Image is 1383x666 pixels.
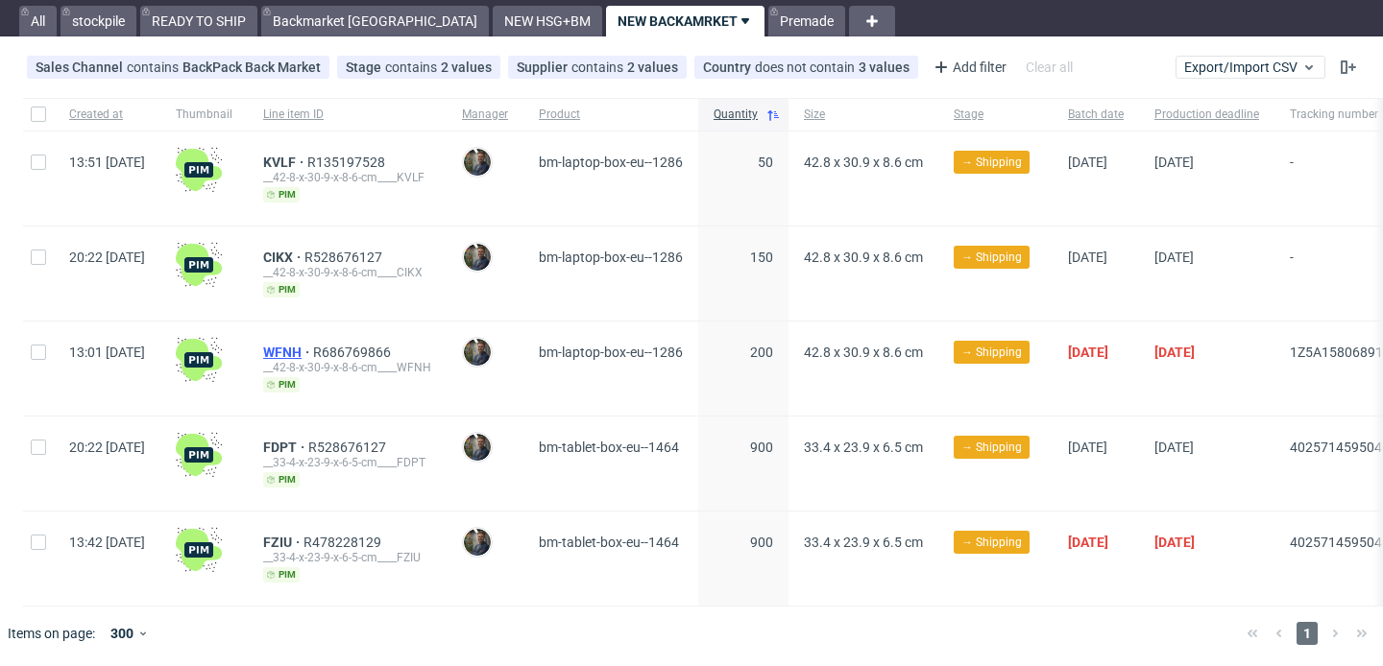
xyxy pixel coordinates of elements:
[176,432,222,478] img: wHgJFi1I6lmhQAAAABJRU5ErkJggg==
[304,250,386,265] a: R528676127
[182,59,321,75] div: BackPack Back Market
[1184,59,1317,75] span: Export/Import CSV
[307,155,389,170] a: R135197528
[606,6,764,36] a: NEW BACKAMRKET
[36,59,127,75] span: Sales Channel
[462,107,508,123] span: Manager
[176,147,222,193] img: wHgJFi1I6lmhQAAAABJRU5ErkJggg==
[1068,155,1107,170] span: [DATE]
[263,567,300,583] span: pim
[714,107,758,123] span: Quantity
[263,250,304,265] a: CIKX
[750,250,773,265] span: 150
[69,155,145,170] span: 13:51 [DATE]
[103,620,137,647] div: 300
[263,440,308,455] a: FDPT
[263,107,431,123] span: Line item ID
[1022,54,1077,81] div: Clear all
[263,282,300,297] span: pim
[464,149,491,176] img: Maciej Sobola
[804,250,923,265] span: 42.8 x 30.9 x 8.6 cm
[19,6,57,36] a: All
[263,472,300,488] span: pim
[627,59,678,75] div: 2 values
[263,265,431,280] div: __42-8-x-30-9-x-8-6-cm____CIKX
[954,107,1037,123] span: Stage
[263,155,307,170] a: KVLF
[804,155,923,170] span: 42.8 x 30.9 x 8.6 cm
[750,440,773,455] span: 900
[263,170,431,185] div: __42-8-x-30-9-x-8-6-cm____KVLF
[768,6,845,36] a: Premade
[1176,56,1325,79] button: Export/Import CSV
[755,59,859,75] span: does not contain
[703,59,755,75] span: Country
[263,345,313,360] a: WFNH
[176,242,222,288] img: wHgJFi1I6lmhQAAAABJRU5ErkJggg==
[263,550,431,565] div: __33-4-x-23-9-x-6-5-cm____FZIU
[69,250,145,265] span: 20:22 [DATE]
[804,440,923,455] span: 33.4 x 23.9 x 6.5 cm
[441,59,492,75] div: 2 values
[1154,155,1194,170] span: [DATE]
[859,59,910,75] div: 3 values
[1068,250,1107,265] span: [DATE]
[804,107,923,123] span: Size
[539,107,683,123] span: Product
[571,59,627,75] span: contains
[127,59,182,75] span: contains
[69,535,145,550] span: 13:42 [DATE]
[926,52,1010,83] div: Add filter
[176,107,232,123] span: Thumbnail
[1154,345,1195,360] span: [DATE]
[464,339,491,366] img: Maciej Sobola
[464,529,491,556] img: Maciej Sobola
[539,345,683,360] span: bm-laptop-box-eu--1286
[750,535,773,550] span: 900
[69,440,145,455] span: 20:22 [DATE]
[517,59,571,75] span: Supplier
[140,6,257,36] a: READY TO SHIP
[261,6,489,36] a: Backmarket [GEOGRAPHIC_DATA]
[69,107,145,123] span: Created at
[961,249,1022,266] span: → Shipping
[1068,440,1107,455] span: [DATE]
[69,345,145,360] span: 13:01 [DATE]
[385,59,441,75] span: contains
[750,345,773,360] span: 200
[263,187,300,202] span: pim
[1154,250,1194,265] span: [DATE]
[961,344,1022,361] span: → Shipping
[539,155,683,170] span: bm-laptop-box-eu--1286
[263,360,431,375] div: __42-8-x-30-9-x-8-6-cm____WFNH
[313,345,395,360] a: R686769866
[303,535,385,550] a: R478228129
[176,337,222,383] img: wHgJFi1I6lmhQAAAABJRU5ErkJggg==
[263,377,300,392] span: pim
[1068,535,1108,550] span: [DATE]
[8,624,95,643] span: Items on page:
[346,59,385,75] span: Stage
[1154,440,1194,455] span: [DATE]
[1154,107,1259,123] span: Production deadline
[804,535,923,550] span: 33.4 x 23.9 x 6.5 cm
[961,154,1022,171] span: → Shipping
[961,534,1022,551] span: → Shipping
[308,440,390,455] a: R528676127
[464,434,491,461] img: Maciej Sobola
[758,155,773,170] span: 50
[961,439,1022,456] span: → Shipping
[176,527,222,573] img: wHgJFi1I6lmhQAAAABJRU5ErkJggg==
[263,535,303,550] a: FZIU
[1068,345,1108,360] span: [DATE]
